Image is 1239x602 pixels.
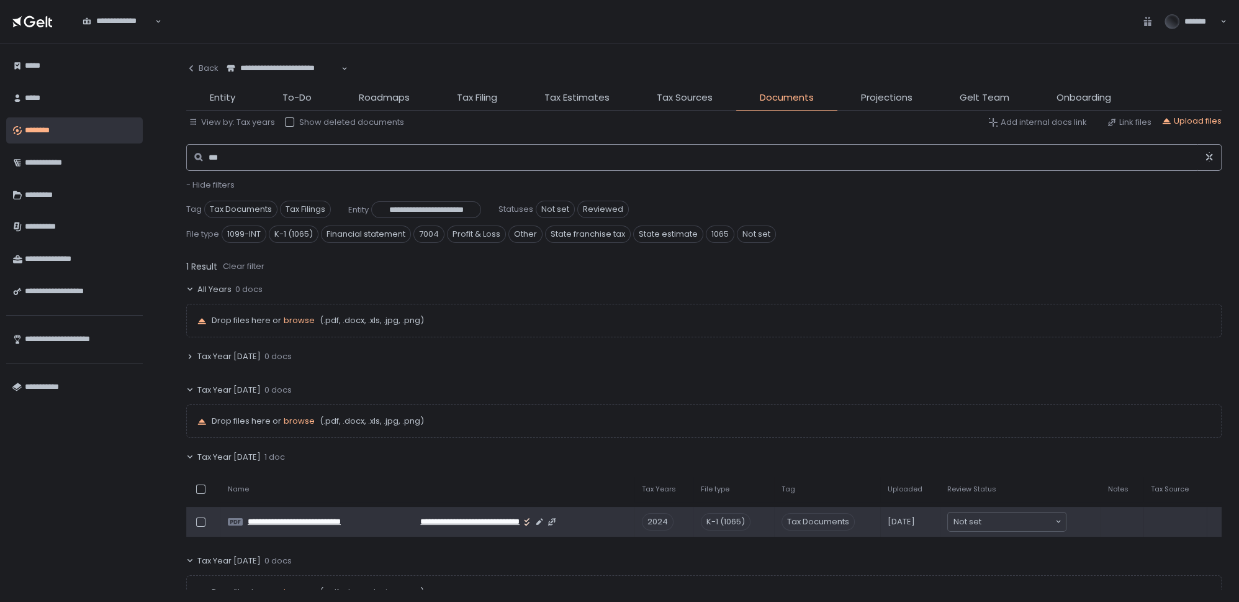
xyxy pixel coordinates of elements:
span: Tax Sources [657,91,713,105]
span: 0 docs [235,284,263,295]
button: Add internal docs link [988,117,1087,128]
span: To-Do [282,91,312,105]
span: File type [701,485,729,494]
input: Search for option [83,27,154,39]
button: Upload files [1161,116,1222,127]
span: Tax Filing [457,91,497,105]
span: Not set [536,201,575,218]
input: Search for option [227,74,340,86]
span: Other [508,226,543,243]
div: Search for option [74,9,161,34]
span: K-1 (1065) [269,226,318,243]
span: File type [186,229,219,240]
span: 1065 [706,226,734,243]
span: Documents [760,91,814,105]
button: Link files [1107,117,1151,128]
div: Clear filter [223,261,264,272]
span: Tax Years [642,485,676,494]
p: Drop files here or [212,586,1211,598]
span: Projections [861,91,912,105]
span: browse [284,586,315,598]
span: 1 doc [264,452,285,463]
span: Tag [782,485,795,494]
span: Tax Year [DATE] [197,555,261,567]
div: 2024 [642,513,674,531]
button: Back [186,56,219,81]
span: Entity [348,204,369,216]
span: State estimate [633,226,703,243]
span: (.pdf, .docx, .xls, .jpg, .png) [317,586,424,598]
span: 0 docs [264,555,292,567]
span: Tax Filings [280,201,331,218]
span: Profit & Loss [447,226,506,243]
button: browse [284,315,315,326]
span: Gelt Team [960,91,1009,105]
span: Tax Documents [782,513,855,531]
div: K-1 (1065) [701,513,750,531]
span: Tax Source [1151,485,1189,494]
span: [DATE] [888,516,915,527]
button: View by: Tax years [189,117,275,128]
span: Tax Year [DATE] [197,385,261,396]
span: Entity [210,91,235,105]
span: Tag [186,204,202,215]
span: (.pdf, .docx, .xls, .jpg, .png) [317,416,424,427]
span: Tax Year [DATE] [197,351,261,362]
span: 1099-INT [222,226,266,243]
span: Notes [1108,485,1129,494]
input: Search for option [981,516,1054,528]
span: Tax Documents [204,201,277,218]
span: Statuses [498,204,533,215]
span: All Years [197,284,232,295]
div: Search for option [948,513,1066,531]
span: Reviewed [577,201,629,218]
span: Financial statement [321,226,411,243]
div: Back [186,63,219,74]
span: Tax Estimates [544,91,610,105]
span: Tax Year [DATE] [197,452,261,463]
span: (.pdf, .docx, .xls, .jpg, .png) [317,315,424,326]
span: Onboarding [1057,91,1111,105]
span: Not set [953,516,981,528]
span: Review Status [947,485,996,494]
span: 1 Result [186,260,217,273]
span: State franchise tax [545,226,631,243]
button: - Hide filters [186,180,235,191]
span: browse [284,314,315,326]
button: Clear filter [222,260,265,273]
span: Uploaded [888,485,922,494]
p: Drop files here or [212,315,1211,326]
span: 0 docs [264,385,292,396]
span: 0 docs [264,351,292,362]
p: Drop files here or [212,416,1211,427]
span: 7004 [413,226,444,243]
div: Search for option [219,56,348,81]
button: browse [284,416,315,427]
span: Roadmaps [359,91,410,105]
button: browse [284,586,315,598]
span: Not set [737,226,776,243]
span: Name [228,485,249,494]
